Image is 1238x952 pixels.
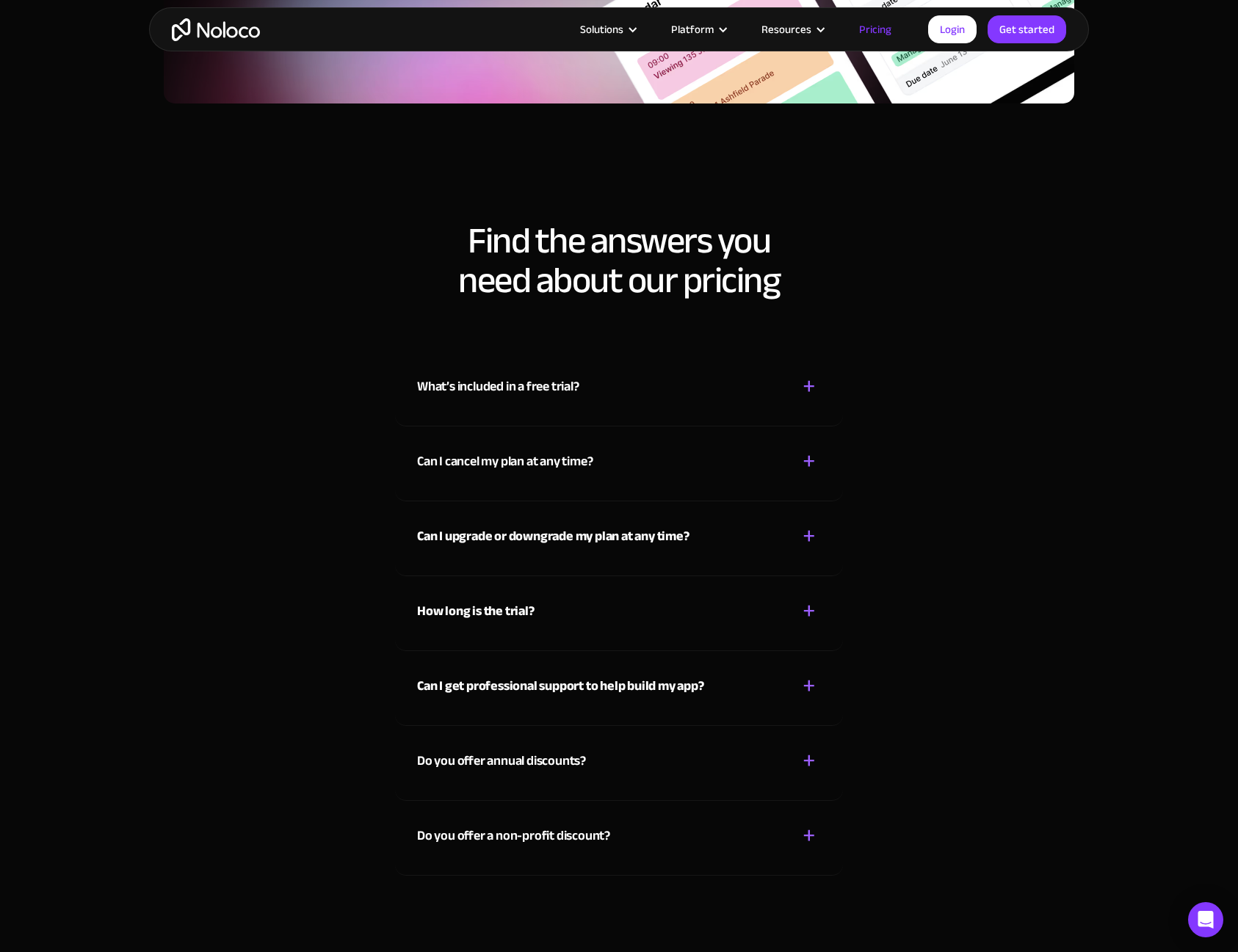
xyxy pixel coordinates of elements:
[803,523,816,549] div: +
[743,20,841,39] div: Resources
[562,20,653,39] div: Solutions
[417,599,535,623] strong: How long is the trial?
[841,20,910,39] a: Pricing
[803,448,816,474] div: +
[803,748,816,774] div: +
[417,750,586,772] div: Do you offer annual discounts?
[417,376,579,398] div: What’s included in a free trial?
[803,374,816,399] div: +
[1188,902,1223,937] div: Open Intercom Messenger
[803,673,816,699] div: +
[803,598,816,624] div: +
[417,451,593,473] div: Can I cancel my plan at any time?
[653,20,743,39] div: Platform
[580,20,623,39] div: Solutions
[417,825,610,847] div: Do you offer a non-profit discount?
[803,823,816,849] div: +
[671,20,714,39] div: Platform
[928,15,977,43] a: Login
[172,18,260,41] a: home
[988,15,1066,43] a: Get started
[417,524,689,548] strong: Can I upgrade or downgrade my plan at any time?
[417,674,704,698] strong: Can I get professional support to help build my app?
[761,20,811,39] div: Resources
